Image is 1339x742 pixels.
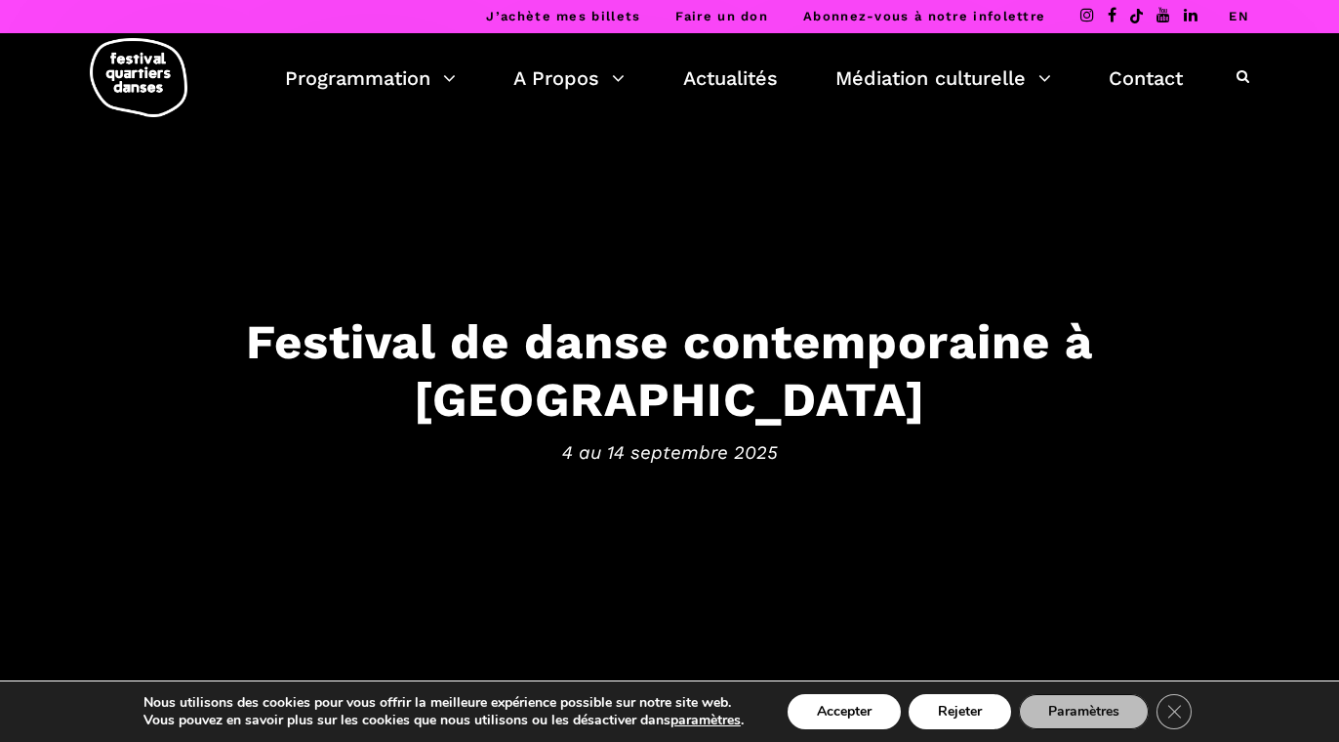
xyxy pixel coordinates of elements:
[670,712,741,729] button: paramètres
[788,694,901,729] button: Accepter
[64,313,1275,429] h3: Festival de danse contemporaine à [GEOGRAPHIC_DATA]
[835,62,1051,95] a: Médiation culturelle
[909,694,1011,729] button: Rejeter
[803,9,1045,23] a: Abonnez-vous à notre infolettre
[1109,62,1183,95] a: Contact
[90,38,187,117] img: logo-fqd-med
[143,694,744,712] p: Nous utilisons des cookies pour vous offrir la meilleure expérience possible sur notre site web.
[143,712,744,729] p: Vous pouvez en savoir plus sur les cookies que nous utilisons ou les désactiver dans .
[675,9,768,23] a: Faire un don
[285,62,456,95] a: Programmation
[1229,9,1249,23] a: EN
[64,438,1275,468] span: 4 au 14 septembre 2025
[1019,694,1149,729] button: Paramètres
[683,62,778,95] a: Actualités
[486,9,640,23] a: J’achète mes billets
[513,62,625,95] a: A Propos
[1156,694,1192,729] button: Close GDPR Cookie Banner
